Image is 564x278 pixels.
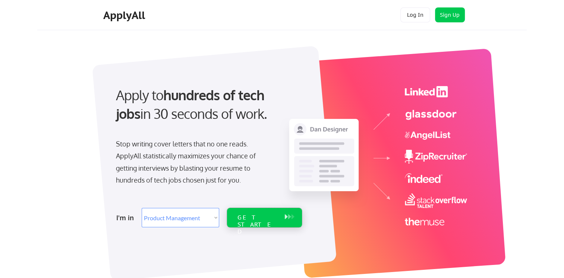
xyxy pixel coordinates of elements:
button: Sign Up [435,7,465,22]
div: Apply to in 30 seconds of work. [116,86,299,123]
div: I'm in [116,212,137,224]
strong: hundreds of tech jobs [116,86,268,122]
button: Log In [400,7,430,22]
div: Stop writing cover letters that no one reads. ApplyAll statistically maximizes your chance of get... [116,138,269,186]
div: ApplyAll [103,9,147,22]
div: GET STARTED [237,214,277,236]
